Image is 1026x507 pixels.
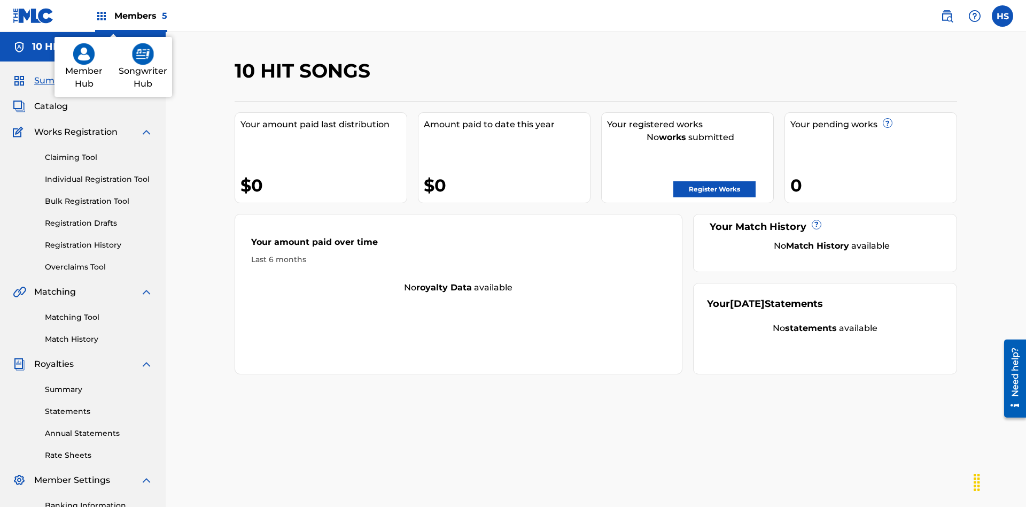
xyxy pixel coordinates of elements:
img: member hub [73,43,95,65]
strong: statements [785,323,837,333]
strong: Match History [786,241,849,251]
a: SummarySummary [13,74,77,87]
div: Drag [968,466,985,498]
h5: 10 HIT SONGS [32,41,100,53]
img: expand [140,358,153,371]
iframe: Chat Widget [973,456,1026,507]
div: 0 [790,173,957,197]
span: Matching [34,286,76,298]
img: search [941,10,953,22]
div: Your amount paid last distribution [240,118,407,131]
img: Top Rightsholders [95,10,108,22]
strong: royalty data [416,282,472,293]
img: Summary [13,74,26,87]
a: CatalogCatalog [13,100,68,113]
a: songwriter hubSongwriter Hub [113,37,172,97]
div: $0 [240,173,407,197]
img: expand [140,286,153,298]
span: Works Registration [34,126,118,139]
div: Your Match History [707,220,944,234]
div: No available [707,322,944,335]
div: $0 [424,173,590,197]
a: Overclaims Tool [45,262,153,273]
span: Royalties [34,358,74,371]
img: Accounts [13,41,26,53]
span: ? [883,119,892,127]
img: Member Settings [13,474,26,487]
img: Matching [13,286,26,298]
img: songwriter hub [132,43,154,65]
img: Royalties [13,358,26,371]
a: Matching Tool [45,312,153,323]
div: Amount paid to date this year [424,118,590,131]
img: MLC Logo [13,8,54,24]
span: 5 [162,11,167,21]
div: Your registered works [607,118,773,131]
span: Catalog [34,100,68,113]
img: expand [140,126,153,139]
div: User Menu [992,5,1013,27]
iframe: Resource Center [996,335,1026,423]
img: Works Registration [13,126,27,139]
span: Summary [34,74,77,87]
span: ? [812,220,821,229]
span: [DATE] [730,298,765,310]
a: Bulk Registration Tool [45,196,153,207]
a: Registration History [45,240,153,251]
img: Catalog [13,100,26,113]
a: Rate Sheets [45,450,153,461]
div: Last 6 months [251,254,666,265]
img: expand [140,474,153,487]
a: Registration Drafts [45,218,153,229]
a: Match History [45,334,153,345]
strong: works [659,132,686,142]
div: No submitted [607,131,773,144]
img: help [968,10,981,22]
h2: 10 HIT SONGS [235,59,376,83]
a: Claiming Tool [45,152,153,163]
a: Summary [45,384,153,395]
div: Your amount paid over time [251,236,666,254]
a: Annual Statements [45,428,153,439]
div: No available [235,281,682,294]
div: No available [720,240,944,252]
div: Your pending works [790,118,957,131]
span: Member Settings [34,474,110,487]
a: Register Works [673,181,756,197]
span: Members [114,10,167,22]
div: Your Statements [707,297,823,311]
a: Public Search [936,5,958,27]
a: Statements [45,406,153,417]
a: Individual Registration Tool [45,174,153,185]
a: member hubMember Hub [55,37,113,97]
div: Help [964,5,985,27]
